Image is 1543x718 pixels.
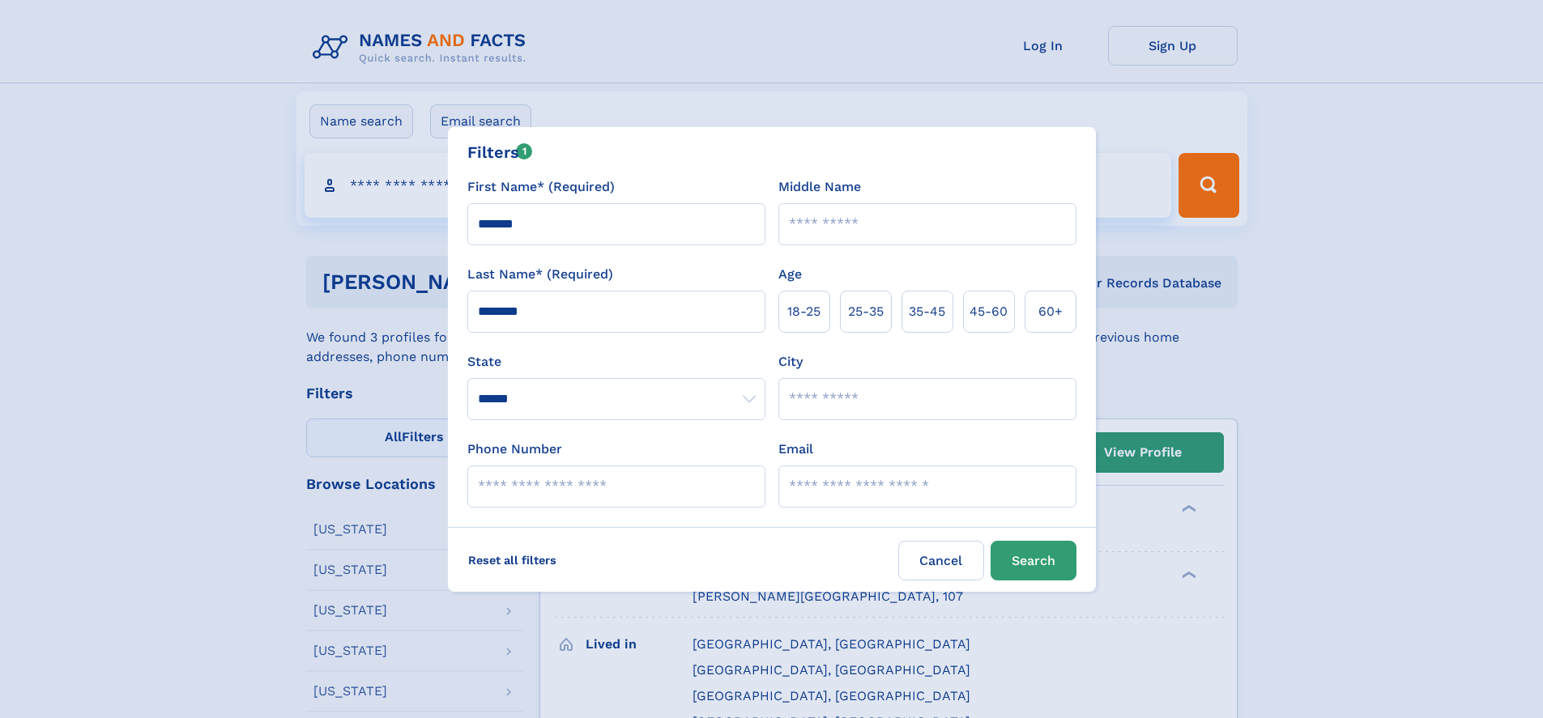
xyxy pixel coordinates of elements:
span: 60+ [1038,302,1063,321]
label: State [467,352,765,372]
label: Phone Number [467,440,562,459]
label: Cancel [898,541,984,580]
label: Last Name* (Required) [467,265,613,284]
label: Email [778,440,813,459]
label: First Name* (Required) [467,177,615,197]
label: Age [778,265,802,284]
label: Reset all filters [458,541,567,580]
span: 25‑35 [848,302,884,321]
span: 45‑60 [970,302,1008,321]
button: Search [991,541,1076,580]
label: City [778,352,803,372]
label: Middle Name [778,177,861,197]
span: 18‑25 [787,302,821,321]
span: 35‑45 [909,302,945,321]
div: Filters [467,140,533,164]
